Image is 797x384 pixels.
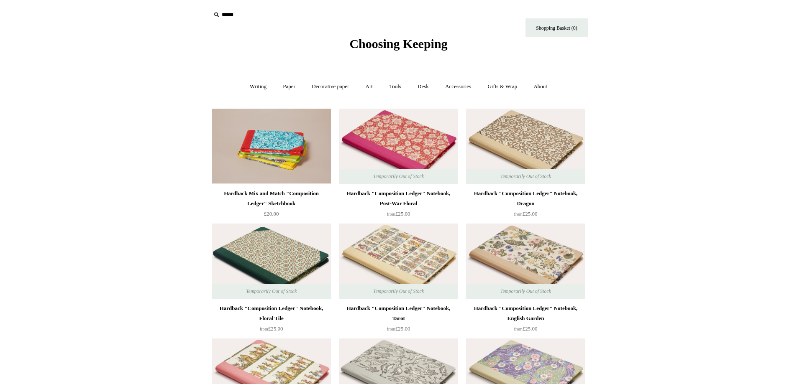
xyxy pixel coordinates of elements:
img: Hardback "Composition Ledger" Notebook, Dragon [466,109,585,184]
span: £25.00 [514,326,538,332]
span: from [514,327,523,331]
span: from [514,212,523,216]
a: Hardback "Composition Ledger" Notebook, Tarot from£25.00 [339,303,458,338]
a: Hardback "Composition Ledger" Notebook, Tarot Hardback "Composition Ledger" Notebook, Tarot Tempo... [339,224,458,299]
span: £25.00 [387,211,410,217]
span: £25.00 [260,326,283,332]
span: Temporarily Out of Stock [238,284,305,299]
div: Hardback "Composition Ledger" Notebook, Floral Tile [214,303,329,323]
a: Decorative paper [304,76,356,98]
a: Hardback "Composition Ledger" Notebook, Floral Tile Hardback "Composition Ledger" Notebook, Flora... [212,224,331,299]
span: Temporarily Out of Stock [365,169,432,184]
span: Temporarily Out of Stock [492,284,559,299]
a: Hardback Mix and Match "Composition Ledger" Sketchbook Hardback Mix and Match "Composition Ledger... [212,109,331,184]
a: Accessories [438,76,479,98]
span: Temporarily Out of Stock [492,169,559,184]
div: Hardback "Composition Ledger" Notebook, Dragon [468,188,583,209]
a: Hardback "Composition Ledger" Notebook, English Garden from£25.00 [466,303,585,338]
a: Hardback "Composition Ledger" Notebook, Dragon from£25.00 [466,188,585,223]
img: Hardback "Composition Ledger" Notebook, Post-War Floral [339,109,458,184]
a: Hardback Mix and Match "Composition Ledger" Sketchbook £20.00 [212,188,331,223]
a: Hardback "Composition Ledger" Notebook, Dragon Hardback "Composition Ledger" Notebook, Dragon Tem... [466,109,585,184]
div: Hardback "Composition Ledger" Notebook, Tarot [341,303,456,323]
img: Hardback "Composition Ledger" Notebook, Tarot [339,224,458,299]
a: Paper [275,76,303,98]
a: Art [358,76,380,98]
a: Desk [410,76,436,98]
a: Choosing Keeping [349,43,447,49]
span: from [387,327,395,331]
div: Hardback "Composition Ledger" Notebook, English Garden [468,303,583,323]
a: Hardback "Composition Ledger" Notebook, English Garden Hardback "Composition Ledger" Notebook, En... [466,224,585,299]
span: from [260,327,268,331]
a: Hardback "Composition Ledger" Notebook, Post-War Floral Hardback "Composition Ledger" Notebook, P... [339,109,458,184]
a: Writing [242,76,274,98]
span: Temporarily Out of Stock [365,284,432,299]
img: Hardback "Composition Ledger" Notebook, Floral Tile [212,224,331,299]
a: Tools [382,76,409,98]
img: Hardback "Composition Ledger" Notebook, English Garden [466,224,585,299]
a: Hardback "Composition Ledger" Notebook, Post-War Floral from£25.00 [339,188,458,223]
a: About [526,76,555,98]
a: Hardback "Composition Ledger" Notebook, Floral Tile from£25.00 [212,303,331,338]
img: Hardback Mix and Match "Composition Ledger" Sketchbook [212,109,331,184]
a: Gifts & Wrap [480,76,525,98]
span: £25.00 [387,326,410,332]
a: Shopping Basket (0) [525,18,588,37]
span: £20.00 [264,211,279,217]
span: Choosing Keeping [349,37,447,51]
div: Hardback "Composition Ledger" Notebook, Post-War Floral [341,188,456,209]
span: £25.00 [514,211,538,217]
div: Hardback Mix and Match "Composition Ledger" Sketchbook [214,188,329,209]
span: from [387,212,395,216]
